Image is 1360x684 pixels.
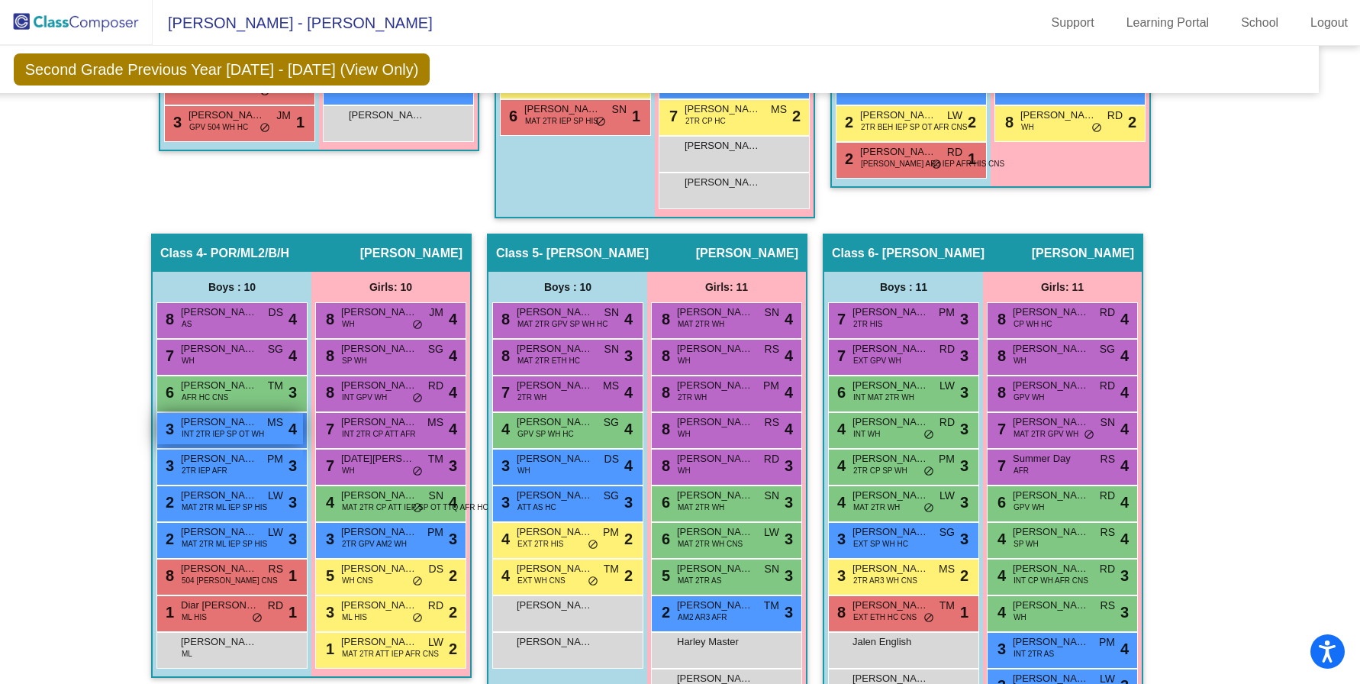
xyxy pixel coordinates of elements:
[162,347,174,364] span: 7
[1100,341,1115,357] span: SG
[792,105,801,127] span: 2
[181,305,257,320] span: [PERSON_NAME]
[322,421,334,437] span: 7
[498,311,510,327] span: 8
[968,147,976,170] span: 1
[860,108,936,123] span: [PERSON_NAME]
[624,418,633,440] span: 4
[861,158,1004,169] span: [PERSON_NAME] AR3 IEP AFR HIS CNS
[785,418,793,440] span: 4
[624,564,633,587] span: 2
[931,159,942,171] span: do_not_disturb_alt
[677,451,753,466] span: [PERSON_NAME]
[517,451,593,466] span: [PERSON_NAME]
[322,457,334,474] span: 7
[588,539,598,551] span: do_not_disturb_alt
[1091,122,1102,134] span: do_not_disturb_alt
[765,341,779,357] span: RS
[1013,561,1089,576] span: [PERSON_NAME]
[658,494,670,511] span: 6
[939,305,955,321] span: PM
[288,564,297,587] span: 1
[517,488,593,503] span: [PERSON_NAME]
[833,311,846,327] span: 7
[525,115,598,127] span: MAT 2TR IEP SP HIS
[785,564,793,587] span: 3
[1014,318,1052,330] span: CP WH HC
[603,524,619,540] span: PM
[595,116,606,128] span: do_not_disturb_alt
[496,246,539,261] span: Class 5
[853,428,880,440] span: INT WH
[181,561,257,576] span: [PERSON_NAME]
[1120,564,1129,587] span: 3
[860,144,936,160] span: [PERSON_NAME]
[994,531,1006,547] span: 4
[1013,524,1089,540] span: [PERSON_NAME]
[1100,488,1115,504] span: RD
[678,538,743,550] span: MAT 2TR WH CNS
[658,384,670,401] span: 8
[771,102,787,118] span: MS
[939,524,955,540] span: SG
[517,392,546,403] span: 2TR WH
[678,428,691,440] span: WH
[341,451,417,466] span: [DATE][PERSON_NAME]
[288,528,297,550] span: 3
[833,384,846,401] span: 6
[517,318,607,330] span: MAT 2TR GPV SP WH HC
[994,384,1006,401] span: 8
[658,567,670,584] span: 5
[498,347,510,364] span: 8
[1120,308,1129,331] span: 4
[853,538,908,550] span: EXT SP WH HC
[677,378,753,393] span: [PERSON_NAME]
[764,451,779,467] span: RD
[994,347,1006,364] span: 8
[624,454,633,477] span: 4
[960,381,968,404] span: 3
[288,344,297,367] span: 4
[1120,344,1129,367] span: 4
[604,488,619,504] span: SG
[1021,121,1034,133] span: WH
[677,305,753,320] span: [PERSON_NAME]
[947,144,962,160] span: RD
[612,102,627,118] span: SN
[853,465,907,476] span: 2TR CP SP WH
[658,531,670,547] span: 6
[267,451,283,467] span: PM
[428,378,443,394] span: RD
[268,488,283,504] span: LW
[449,344,457,367] span: 4
[852,415,929,430] span: [PERSON_NAME]
[624,308,633,331] span: 4
[833,494,846,511] span: 4
[861,121,968,133] span: 2TR BEH IEP SP OT AFR CNS
[604,305,619,321] span: SN
[162,494,174,511] span: 2
[604,451,619,467] span: DS
[517,355,580,366] span: MAT 2TR ETH HC
[498,457,510,474] span: 3
[960,528,968,550] span: 3
[939,378,955,394] span: LW
[1298,11,1360,35] a: Logout
[678,318,724,330] span: MAT 2TR WH
[412,466,423,478] span: do_not_disturb_alt
[182,355,195,366] span: WH
[853,392,914,403] span: INT MAT 2TR WH
[267,415,283,431] span: MS
[311,272,470,302] div: Girls: 10
[268,378,283,394] span: TM
[342,318,355,330] span: WH
[498,567,510,584] span: 4
[182,392,228,403] span: AFR HC CNS
[505,108,517,124] span: 6
[841,150,853,167] span: 2
[875,246,985,261] span: - [PERSON_NAME]
[685,102,761,117] span: [PERSON_NAME]
[624,381,633,404] span: 4
[685,115,726,127] span: 2TR CP HC
[498,494,510,511] span: 3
